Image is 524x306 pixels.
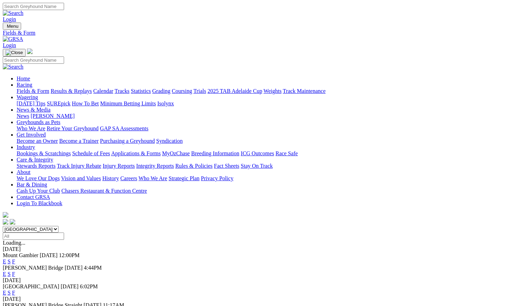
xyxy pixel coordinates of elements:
div: About [17,175,521,182]
span: [PERSON_NAME] Bridge [3,265,63,271]
a: News & Media [17,107,51,113]
span: [GEOGRAPHIC_DATA] [3,283,59,289]
a: Fact Sheets [214,163,239,169]
a: Minimum Betting Limits [100,100,156,106]
div: Get Involved [17,138,521,144]
span: Menu [7,24,18,29]
a: Contact GRSA [17,194,50,200]
a: Isolynx [157,100,174,106]
a: Grading [152,88,170,94]
a: Get Involved [17,132,46,138]
div: Greyhounds as Pets [17,125,521,132]
a: About [17,169,30,175]
span: [DATE] [65,265,83,271]
div: Bar & Dining [17,188,521,194]
span: [DATE] [40,252,58,258]
img: Search [3,64,24,70]
a: Track Maintenance [283,88,326,94]
div: Care & Integrity [17,163,521,169]
a: Tracks [115,88,130,94]
a: F [12,271,15,277]
a: Track Injury Rebate [57,163,101,169]
a: Bar & Dining [17,182,47,187]
a: F [12,259,15,264]
a: Trials [193,88,206,94]
a: Applications & Forms [111,150,161,156]
a: Greyhounds as Pets [17,119,60,125]
a: E [3,259,6,264]
a: [PERSON_NAME] [30,113,74,119]
a: Strategic Plan [169,175,199,181]
span: Loading... [3,240,25,246]
img: logo-grsa-white.png [3,212,8,218]
div: Racing [17,88,521,94]
input: Search [3,56,64,64]
a: F [12,290,15,296]
span: Mount Gambier [3,252,38,258]
a: E [3,290,6,296]
a: 2025 TAB Adelaide Cup [207,88,262,94]
button: Toggle navigation [3,49,26,56]
a: Who We Are [17,125,45,131]
a: Who We Are [139,175,167,181]
input: Select date [3,233,64,240]
a: Bookings & Scratchings [17,150,71,156]
a: Fields & Form [17,88,49,94]
img: Close [6,50,23,55]
span: 4:44PM [84,265,102,271]
span: 6:02PM [80,283,98,289]
a: Login [3,42,16,48]
a: Syndication [156,138,183,144]
a: Racing [17,82,32,88]
img: GRSA [3,36,23,42]
a: Results & Replays [51,88,92,94]
a: Chasers Restaurant & Function Centre [61,188,147,194]
a: Industry [17,144,35,150]
a: ICG Outcomes [241,150,274,156]
a: Care & Integrity [17,157,53,163]
img: logo-grsa-white.png [27,49,33,54]
a: Vision and Values [61,175,101,181]
img: facebook.svg [3,219,8,225]
a: Statistics [131,88,151,94]
a: S [8,259,11,264]
div: [DATE] [3,246,521,252]
a: Login [3,16,16,22]
div: Industry [17,150,521,157]
a: Become a Trainer [59,138,99,144]
a: Schedule of Fees [72,150,110,156]
div: Wagering [17,100,521,107]
a: Race Safe [275,150,297,156]
a: Rules & Policies [175,163,213,169]
a: Integrity Reports [136,163,174,169]
a: Home [17,76,30,81]
a: Become an Owner [17,138,58,144]
div: [DATE] [3,296,521,302]
span: [DATE] [61,283,79,289]
a: Retire Your Greyhound [47,125,99,131]
a: How To Bet [72,100,99,106]
a: Breeding Information [191,150,239,156]
a: Weights [264,88,282,94]
a: News [17,113,29,119]
a: Stewards Reports [17,163,55,169]
img: Search [3,10,24,16]
div: [DATE] [3,277,521,283]
a: S [8,290,11,296]
a: Privacy Policy [201,175,233,181]
button: Toggle navigation [3,23,21,30]
a: Login To Blackbook [17,200,62,206]
span: 12:00PM [59,252,80,258]
a: History [102,175,119,181]
a: E [3,271,6,277]
img: twitter.svg [10,219,15,225]
a: Cash Up Your Club [17,188,60,194]
a: Injury Reports [103,163,135,169]
a: Fields & Form [3,30,521,36]
a: Stay On Track [241,163,273,169]
a: Purchasing a Greyhound [100,138,155,144]
div: News & Media [17,113,521,119]
a: Wagering [17,94,38,100]
a: S [8,271,11,277]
